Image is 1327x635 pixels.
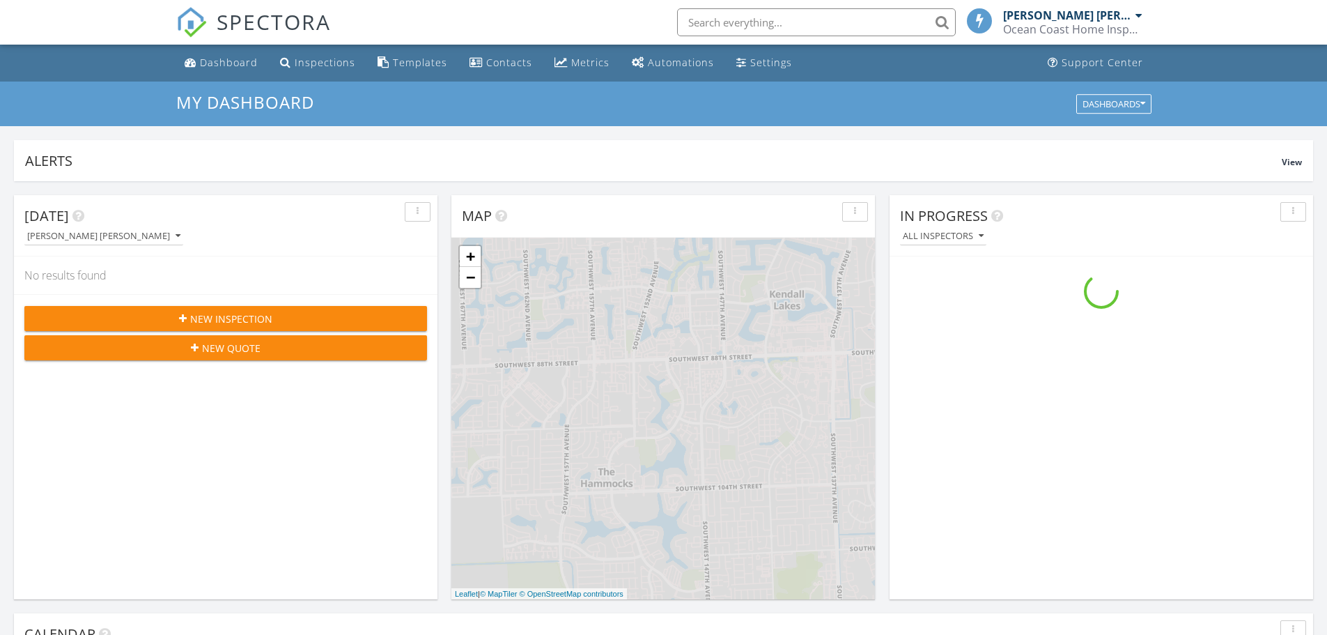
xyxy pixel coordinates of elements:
div: Automations [648,56,714,69]
button: Dashboards [1076,94,1151,114]
button: New Inspection [24,306,427,331]
span: View [1282,156,1302,168]
a: Automations (Basic) [626,50,720,76]
span: New Quote [202,341,261,355]
a: SPECTORA [176,19,331,48]
a: Zoom out [460,267,481,288]
a: Inspections [274,50,361,76]
div: Alerts [25,151,1282,170]
a: Metrics [549,50,615,76]
a: Contacts [464,50,538,76]
button: [PERSON_NAME] [PERSON_NAME] [24,227,183,246]
a: Settings [731,50,798,76]
a: Support Center [1042,50,1149,76]
div: No results found [14,257,437,294]
span: SPECTORA [217,7,331,36]
div: Dashboards [1082,99,1145,109]
div: | [451,588,627,600]
div: Metrics [571,56,610,69]
div: Ocean Coast Home Inspections [1003,22,1142,36]
a: Templates [372,50,453,76]
a: Leaflet [455,590,478,598]
img: The Best Home Inspection Software - Spectora [176,7,207,38]
input: Search everything... [677,8,956,36]
button: New Quote [24,335,427,360]
div: Support Center [1062,56,1143,69]
div: [PERSON_NAME] [PERSON_NAME] [27,231,180,241]
div: Settings [750,56,792,69]
span: In Progress [900,206,988,225]
div: [PERSON_NAME] [PERSON_NAME] [1003,8,1132,22]
a: Zoom in [460,246,481,267]
span: My Dashboard [176,91,314,114]
div: All Inspectors [903,231,984,241]
a: © MapTiler [480,590,518,598]
span: Map [462,206,492,225]
span: New Inspection [190,312,272,326]
span: [DATE] [24,206,69,225]
a: © OpenStreetMap contributors [520,590,623,598]
div: Dashboard [200,56,258,69]
div: Inspections [295,56,355,69]
a: Dashboard [179,50,263,76]
button: All Inspectors [900,227,986,246]
div: Templates [393,56,447,69]
div: Contacts [486,56,532,69]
